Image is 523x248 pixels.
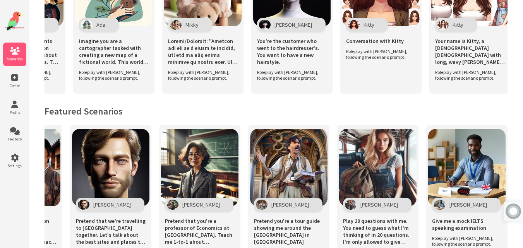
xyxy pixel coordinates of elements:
[428,129,506,206] img: Scenario Image
[432,217,502,231] span: Give me a mock IELTS speaking examination
[274,21,312,28] span: [PERSON_NAME]
[435,38,505,65] span: Your name is Kitty, a [DEMOGRAPHIC_DATA] [DEMOGRAPHIC_DATA] with long, wavy [PERSON_NAME] hair an...
[93,201,131,208] span: [PERSON_NAME]
[449,201,487,208] span: [PERSON_NAME]
[345,200,357,210] img: Character
[72,129,149,206] img: Scenario Image
[3,163,26,168] span: Settings
[360,201,398,208] span: [PERSON_NAME]
[5,12,24,31] img: Website Logo
[79,38,149,65] span: Imagine you are a cartographer tasked with creating a new map of a fictional world. This world is...
[161,129,238,206] img: Scenario Image
[437,20,449,30] img: Character
[45,105,508,117] h2: Featured Scenarios
[250,129,328,206] img: Scenario Image
[3,83,26,88] span: Create
[3,110,26,115] span: Profile
[348,20,360,30] img: Character
[185,21,199,28] span: Mikky
[79,69,145,81] span: Roleplay with [PERSON_NAME], following the scenario prompt.
[257,69,323,81] span: Roleplay with [PERSON_NAME], following the scenario prompt.
[339,129,417,206] img: Scenario Image
[167,200,178,210] img: Character
[271,201,309,208] span: [PERSON_NAME]
[254,217,324,245] span: Pretend you're a tour guide showing me around the [GEOGRAPHIC_DATA] in [GEOGRAPHIC_DATA]
[170,20,182,30] img: Character
[346,38,404,44] span: Conversation with Kitty
[453,21,463,28] span: Kitty
[3,56,26,62] span: Scenarios
[343,217,413,245] span: Play 20 questions with me. You need to guess what I'm thinking of in 20 questions. I'm only allow...
[364,21,374,28] span: Kitty
[168,38,238,65] span: Loremi/Dolorsit: "Ametcon adi eli se d eiusm te incidid, utl etd ma aliq enima minimve qu nostru ...
[96,21,105,28] span: Ada
[346,48,412,60] span: Roleplay with [PERSON_NAME], following the scenario prompt.
[435,69,501,81] span: Roleplay with [PERSON_NAME], following the scenario prompt.
[259,20,271,30] img: Character
[81,20,93,30] img: Character
[78,200,89,210] img: Character
[256,200,268,210] img: Character
[76,217,146,245] span: Pretend that we're travelling to [GEOGRAPHIC_DATA] together. Let's talk about the best sites and ...
[432,235,498,247] span: Roleplay with [PERSON_NAME], following the scenario prompt.
[168,69,234,81] span: Roleplay with [PERSON_NAME], following the scenario prompt.
[165,217,235,245] span: Pretend that you're a professor of Economics at [GEOGRAPHIC_DATA]. Teach me 1-to-1 about macroeco...
[257,38,327,65] span: You're the customer who went to the hairdresser's. You want to have a new hairstyle.
[3,137,26,142] span: Feedback
[434,200,446,210] img: Character
[182,201,220,208] span: [PERSON_NAME]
